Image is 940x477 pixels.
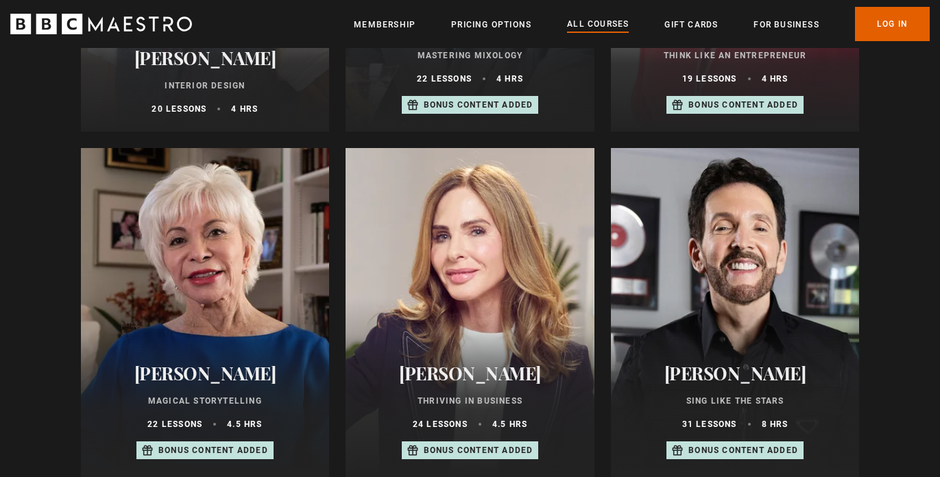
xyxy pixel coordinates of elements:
[611,148,860,477] a: [PERSON_NAME] Sing Like the Stars 31 lessons 8 hrs Bonus content added
[424,99,533,111] p: Bonus content added
[627,49,843,62] p: Think Like an Entrepreneur
[567,17,629,32] a: All Courses
[762,73,788,85] p: 4 hrs
[354,7,930,41] nav: Primary
[231,103,258,115] p: 4 hrs
[354,18,415,32] a: Membership
[97,395,313,407] p: Magical Storytelling
[152,103,206,115] p: 20 lessons
[855,7,930,41] a: Log In
[362,49,578,62] p: Mastering Mixology
[682,418,737,430] p: 31 lessons
[424,444,533,456] p: Bonus content added
[496,73,523,85] p: 4 hrs
[362,363,578,384] h2: [PERSON_NAME]
[688,99,798,111] p: Bonus content added
[417,73,472,85] p: 22 lessons
[413,418,468,430] p: 24 lessons
[97,47,313,69] h2: [PERSON_NAME]
[754,18,819,32] a: For business
[147,418,202,430] p: 22 lessons
[688,444,798,456] p: Bonus content added
[627,363,843,384] h2: [PERSON_NAME]
[81,148,330,477] a: [PERSON_NAME] Magical Storytelling 22 lessons 4.5 hrs Bonus content added
[158,444,268,456] p: Bonus content added
[10,14,192,34] svg: BBC Maestro
[227,418,262,430] p: 4.5 hrs
[451,18,531,32] a: Pricing Options
[97,79,313,92] p: Interior Design
[664,18,718,32] a: Gift Cards
[97,363,313,384] h2: [PERSON_NAME]
[362,395,578,407] p: Thriving in Business
[762,418,788,430] p: 8 hrs
[346,148,594,477] a: [PERSON_NAME] Thriving in Business 24 lessons 4.5 hrs Bonus content added
[682,73,737,85] p: 19 lessons
[627,395,843,407] p: Sing Like the Stars
[492,418,527,430] p: 4.5 hrs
